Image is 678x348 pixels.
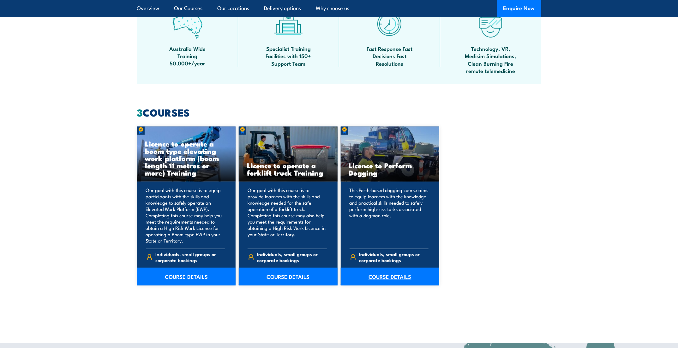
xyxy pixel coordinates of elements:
a: COURSE DETAILS [341,268,440,285]
h3: Licence to Perform Dogging [349,162,431,176]
h3: Licence to operate a forklift truck Training [247,162,329,176]
img: fast-icon [375,9,405,39]
span: Individuals, small groups or corporate bookings [359,251,429,263]
img: auswide-icon [172,9,202,39]
a: COURSE DETAILS [239,268,338,285]
span: Fast Response Fast Decisions Fast Resolutions [361,45,418,67]
span: Individuals, small groups or corporate bookings [257,251,327,263]
img: facilities-icon [273,9,303,39]
a: COURSE DETAILS [137,268,236,285]
p: This Perth-based dogging course aims to equip learners with the knowledge and practical skills ne... [350,187,429,244]
span: Specialist Training Facilities with 150+ Support Team [260,45,317,67]
span: Individuals, small groups or corporate bookings [155,251,225,263]
h2: COURSES [137,108,541,117]
p: Our goal with this course is to equip participants with the skills and knowledge to safely operat... [146,187,225,244]
span: Australia Wide Training 50,000+/year [159,45,216,67]
img: tech-icon [476,9,506,39]
p: Our goal with this course is to provide learners with the skills and knowledge needed for the saf... [248,187,327,244]
h3: Licence to operate a boom type elevating work platform (boom length 11 metres or more) Training [145,140,228,176]
span: Technology, VR, Medisim Simulations, Clean Burning Fire remote telemedicine [462,45,519,75]
strong: 3 [137,104,143,120]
